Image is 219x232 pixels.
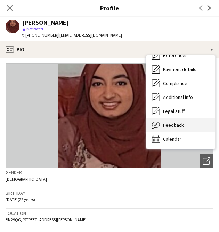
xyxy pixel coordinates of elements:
div: [PERSON_NAME] [22,20,69,26]
div: Calendar [146,132,215,146]
span: t. [PHONE_NUMBER] [22,32,58,38]
span: [DATE] (22 years) [6,197,35,202]
span: Legal stuff [163,108,185,114]
div: Legal stuff [146,104,215,118]
h3: Birthday [6,190,213,196]
div: Compliance [146,76,215,90]
span: Payment details [163,66,196,72]
div: References [146,48,215,62]
span: Not rated [26,26,43,31]
img: Crew avatar or photo [6,63,213,168]
div: Feedback [146,118,215,132]
span: Calendar [163,136,181,142]
span: | [EMAIL_ADDRESS][DOMAIN_NAME] [58,32,122,38]
h3: Location [6,210,213,216]
span: [DEMOGRAPHIC_DATA] [6,177,47,182]
span: BN29QG, [STREET_ADDRESS][PERSON_NAME] [6,217,87,222]
span: Feedback [163,122,184,128]
span: Additional info [163,94,193,100]
div: Additional info [146,90,215,104]
div: Payment details [146,62,215,76]
span: References [163,52,188,59]
h3: Gender [6,169,213,176]
span: Compliance [163,80,187,86]
div: Open photos pop-in [200,154,213,168]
